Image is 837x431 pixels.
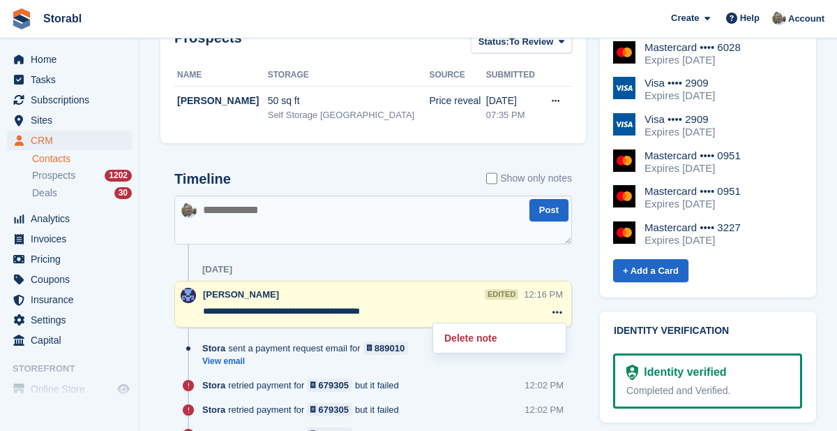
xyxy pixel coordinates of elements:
div: 12:16 PM [524,288,563,301]
span: To Review [509,35,553,49]
span: Help [740,11,760,25]
img: Mastercard Logo [613,221,635,244]
span: Capital [31,330,114,350]
img: Mastercard Logo [613,149,635,172]
div: Mastercard •••• 0951 [644,185,741,198]
img: Tegan Ewart [181,288,196,303]
button: Status: To Review [471,30,572,53]
a: menu [7,131,132,150]
div: Expires [DATE] [644,234,741,247]
th: Source [429,64,485,87]
div: Identity verified [638,364,726,381]
span: Stora [202,379,225,392]
a: menu [7,90,132,110]
a: 889010 [363,342,409,355]
div: Completed and Verified. [626,383,789,398]
a: menu [7,229,132,249]
img: Visa Logo [613,77,635,99]
th: Submitted [486,64,540,87]
div: Price reveal [429,94,485,108]
a: menu [7,50,132,69]
span: Deals [32,187,57,200]
a: Storabl [38,7,87,30]
h2: Identity verification [614,326,802,337]
label: Show only notes [486,171,572,186]
div: 07:35 PM [486,108,540,122]
img: Mastercard Logo [613,185,635,207]
span: Home [31,50,114,69]
span: Insurance [31,290,114,309]
a: 679305 [307,403,352,416]
div: [PERSON_NAME] [177,94,268,108]
div: Expires [DATE] [644,198,741,210]
div: 12:02 PM [525,403,564,416]
span: Stora [202,403,225,416]
div: Mastercard •••• 6028 [644,41,741,54]
a: Deals 30 [32,186,132,200]
img: stora-icon-8386f47178a22dfd0bd8f6a31ec36ba5ce8667c1dd55bd0f319d3a0aa187defe.svg [11,8,32,29]
a: 679305 [307,379,352,392]
span: Subscriptions [31,90,114,110]
div: 50 sq ft [268,94,430,108]
a: menu [7,249,132,269]
span: Tasks [31,70,114,89]
input: Show only notes [486,171,497,186]
a: menu [7,209,132,228]
span: Online Store [31,379,114,399]
span: Prospects [32,169,75,182]
span: Sites [31,110,114,130]
a: + Add a Card [613,259,688,282]
span: Status: [478,35,509,49]
div: edited [485,289,518,300]
img: Peter Moxon [772,11,786,25]
div: retried payment for but it failed [202,379,406,392]
div: Expires [DATE] [644,162,741,175]
div: Self Storage [GEOGRAPHIC_DATA] [268,108,430,122]
span: Coupons [31,270,114,289]
span: Invoices [31,229,114,249]
span: Storefront [13,362,139,376]
span: [PERSON_NAME] [203,289,279,300]
th: Name [174,64,268,87]
a: menu [7,70,132,89]
div: Expires [DATE] [644,54,741,66]
div: 679305 [319,403,349,416]
div: 889010 [375,342,405,355]
h2: Prospects [174,30,242,56]
div: [DATE] [486,94,540,108]
a: View email [202,356,415,367]
img: Visa Logo [613,113,635,136]
div: sent a payment request email for [202,342,415,355]
div: 1202 [105,170,132,182]
span: Analytics [31,209,114,228]
img: Identity Verification Ready [626,365,638,380]
div: Expires [DATE] [644,126,715,138]
div: 12:02 PM [525,379,564,392]
h2: Timeline [174,171,231,187]
div: 30 [114,187,132,199]
a: Delete note [439,329,560,347]
span: Create [671,11,699,25]
span: Stora [202,342,225,355]
a: menu [7,110,132,130]
a: menu [7,310,132,330]
div: Visa •••• 2909 [644,113,715,126]
div: Expires [DATE] [644,89,715,102]
a: Contacts [32,152,132,166]
img: Mastercard Logo [613,41,635,64]
img: Peter Moxon [181,203,197,218]
a: Prospects 1202 [32,168,132,183]
button: Post [529,199,568,222]
div: retried payment for but it failed [202,403,406,416]
span: Pricing [31,249,114,269]
div: [DATE] [202,264,232,275]
span: CRM [31,131,114,150]
div: 679305 [319,379,349,392]
div: Visa •••• 2909 [644,77,715,89]
a: Preview store [115,381,132,397]
span: Settings [31,310,114,330]
div: Mastercard •••• 3227 [644,221,741,234]
a: menu [7,330,132,350]
a: menu [7,290,132,309]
